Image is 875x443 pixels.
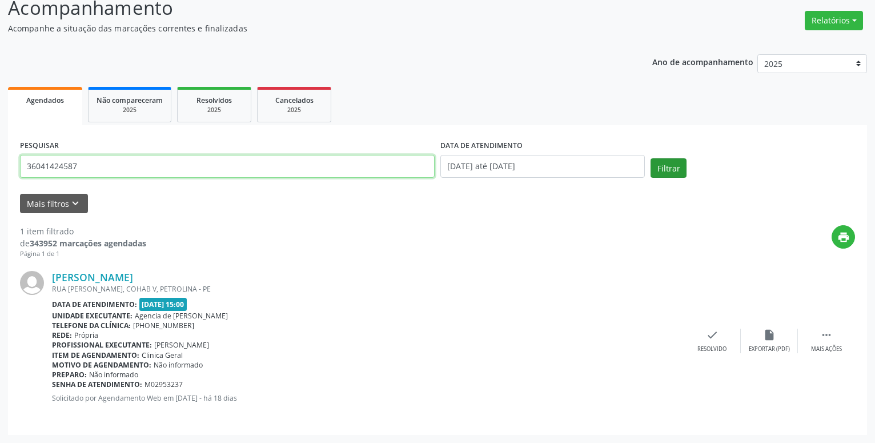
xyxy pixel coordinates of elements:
[266,106,323,114] div: 2025
[652,54,753,69] p: Ano de acompanhamento
[145,380,183,389] span: M02953237
[20,237,146,249] div: de
[52,393,684,403] p: Solicitado por Agendamento Web em [DATE] - há 18 dias
[440,137,523,155] label: DATA DE ATENDIMENTO
[142,350,183,360] span: Clinica Geral
[52,330,72,340] b: Rede:
[52,284,684,294] div: RUA [PERSON_NAME], COHAB V, PETROLINA - PE
[440,155,645,178] input: Selecione um intervalo
[805,11,863,30] button: Relatórios
[97,95,163,105] span: Não compareceram
[706,329,719,341] i: check
[811,345,842,353] div: Mais ações
[763,329,776,341] i: insert_drive_file
[26,95,64,105] span: Agendados
[20,249,146,259] div: Página 1 de 1
[52,300,137,309] b: Data de atendimento:
[186,106,243,114] div: 2025
[52,380,142,389] b: Senha de atendimento:
[20,137,59,155] label: PESQUISAR
[52,340,152,350] b: Profissional executante:
[97,106,163,114] div: 2025
[52,350,139,360] b: Item de agendamento:
[52,321,131,330] b: Telefone da clínica:
[135,311,228,321] span: Agencia de [PERSON_NAME]
[30,238,146,249] strong: 343952 marcações agendadas
[196,95,232,105] span: Resolvidos
[133,321,194,330] span: [PHONE_NUMBER]
[20,271,44,295] img: img
[52,271,133,284] a: [PERSON_NAME]
[154,340,209,350] span: [PERSON_NAME]
[837,231,850,244] i: print
[749,345,790,353] div: Exportar (PDF)
[69,197,82,210] i: keyboard_arrow_down
[20,155,435,178] input: Nome, código do beneficiário ou CPF
[52,360,151,370] b: Motivo de agendamento:
[697,345,727,353] div: Resolvido
[651,158,687,178] button: Filtrar
[89,370,138,380] span: Não informado
[52,311,133,321] b: Unidade executante:
[8,22,609,34] p: Acompanhe a situação das marcações correntes e finalizadas
[820,329,833,341] i: 
[832,225,855,249] button: print
[139,298,187,311] span: [DATE] 15:00
[52,370,87,380] b: Preparo:
[154,360,203,370] span: Não informado
[20,225,146,237] div: 1 item filtrado
[20,194,88,214] button: Mais filtroskeyboard_arrow_down
[275,95,314,105] span: Cancelados
[74,330,98,340] span: Própria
